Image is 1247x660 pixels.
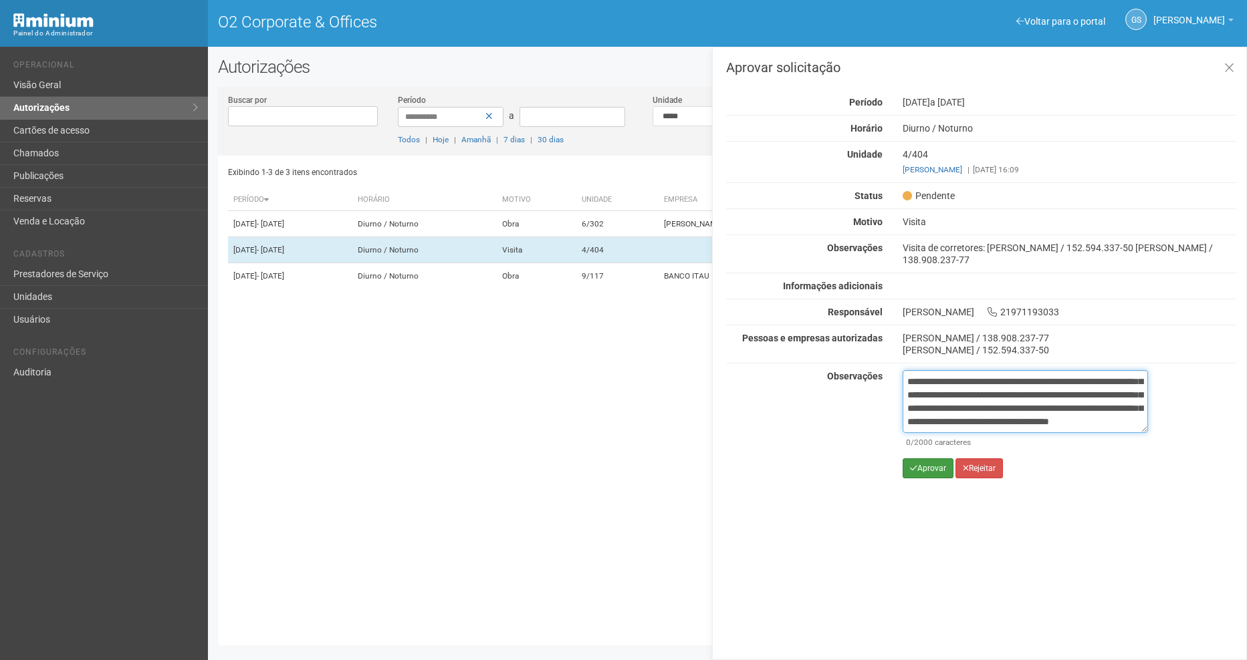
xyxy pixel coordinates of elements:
[828,307,883,317] strong: Responsável
[257,271,284,281] span: - [DATE]
[228,189,352,211] th: Período
[827,371,883,381] strong: Observações
[853,216,883,227] strong: Motivo
[576,237,659,263] td: 4/404
[218,13,717,31] h1: O2 Corporate & Offices
[497,189,576,211] th: Motivo
[496,135,498,144] span: |
[13,60,198,74] li: Operacional
[576,189,659,211] th: Unidade
[726,61,1236,74] h3: Aprovar solicitação
[783,281,883,291] strong: Informações adicionais
[398,135,420,144] a: Todos
[968,165,970,174] span: |
[538,135,564,144] a: 30 dias
[497,211,576,237] td: Obra
[893,242,1246,266] div: Visita de corretores: [PERSON_NAME] / 152.594.337-50 [PERSON_NAME] / 138.908.237-77
[1153,17,1234,27] a: [PERSON_NAME]
[257,245,284,255] span: - [DATE]
[906,436,1145,448] div: /2000 caracteres
[497,237,576,263] td: Visita
[13,347,198,361] li: Configurações
[847,149,883,160] strong: Unidade
[13,249,198,263] li: Cadastros
[503,135,525,144] a: 7 dias
[659,211,900,237] td: [PERSON_NAME] ADVOGADOS
[425,135,427,144] span: |
[903,344,1236,356] div: [PERSON_NAME] / 152.594.337-50
[257,219,284,228] span: - [DATE]
[903,332,1236,344] div: [PERSON_NAME] / 138.908.237-77
[903,164,1236,176] div: [DATE] 16:09
[893,306,1246,318] div: [PERSON_NAME] 21971193033
[461,135,491,144] a: Amanhã
[893,122,1246,134] div: Diurno / Noturno
[218,57,1237,77] h2: Autorizações
[903,458,953,478] button: Aprovar
[855,190,883,201] strong: Status
[576,263,659,289] td: 9/117
[903,190,955,202] span: Pendente
[742,333,883,343] strong: Pessoas e empresas autorizadas
[228,237,352,263] td: [DATE]
[930,97,965,108] span: a [DATE]
[352,237,497,263] td: Diurno / Noturno
[530,135,532,144] span: |
[851,123,883,134] strong: Horário
[228,263,352,289] td: [DATE]
[1125,9,1147,30] a: GS
[903,165,962,174] a: [PERSON_NAME]
[228,211,352,237] td: [DATE]
[433,135,449,144] a: Hoje
[497,263,576,289] td: Obra
[398,94,426,106] label: Período
[653,94,682,106] label: Unidade
[228,94,267,106] label: Buscar por
[893,96,1246,108] div: [DATE]
[1016,16,1105,27] a: Voltar para o portal
[893,148,1246,176] div: 4/404
[352,263,497,289] td: Diurno / Noturno
[659,263,900,289] td: BANCO ITAU
[352,189,497,211] th: Horário
[576,211,659,237] td: 6/302
[454,135,456,144] span: |
[352,211,497,237] td: Diurno / Noturno
[827,242,883,253] strong: Observações
[228,162,723,182] div: Exibindo 1-3 de 3 itens encontrados
[1216,54,1243,83] a: Fechar
[509,110,514,121] span: a
[893,216,1246,228] div: Visita
[659,189,900,211] th: Empresa
[13,27,198,39] div: Painel do Administrador
[849,97,883,108] strong: Período
[955,458,1003,478] button: Rejeitar
[13,13,94,27] img: Minium
[1153,2,1225,25] span: Gabriela Souza
[906,438,911,447] span: 0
